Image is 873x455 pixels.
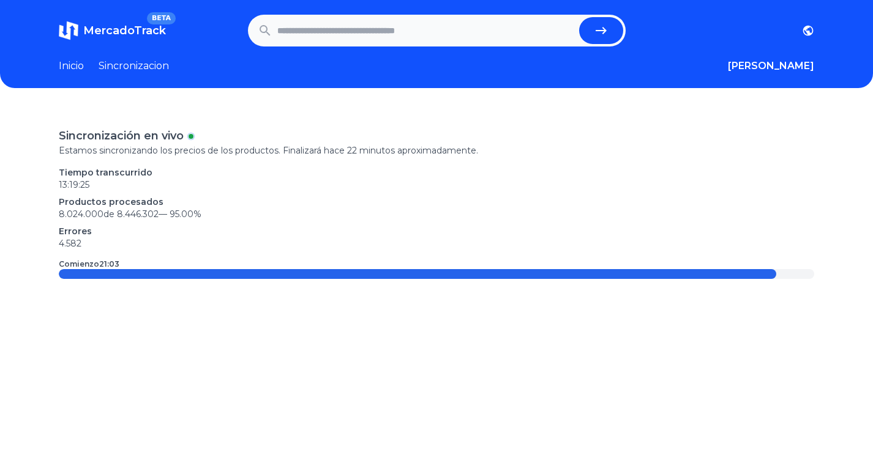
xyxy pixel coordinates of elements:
[59,196,814,208] p: Productos procesados
[147,12,176,24] span: BETA
[170,209,201,220] span: 95.00 %
[99,59,169,73] a: Sincronizacion
[59,21,166,40] a: MercadoTrackBETA
[59,208,814,220] p: 8.024.000 de 8.446.302 —
[59,179,89,190] time: 13:19:25
[728,59,814,73] button: [PERSON_NAME]
[59,21,78,40] img: MercadoTrack
[59,144,814,157] p: Estamos sincronizando los precios de los productos. Finalizará hace 22 minutos aproximadamente.
[59,127,184,144] p: Sincronización en vivo
[59,59,84,73] a: Inicio
[59,225,814,237] p: Errores
[59,259,119,269] p: Comienzo
[59,237,814,250] p: 4.582
[59,166,814,179] p: Tiempo transcurrido
[83,24,166,37] span: MercadoTrack
[99,259,119,268] time: 21:03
